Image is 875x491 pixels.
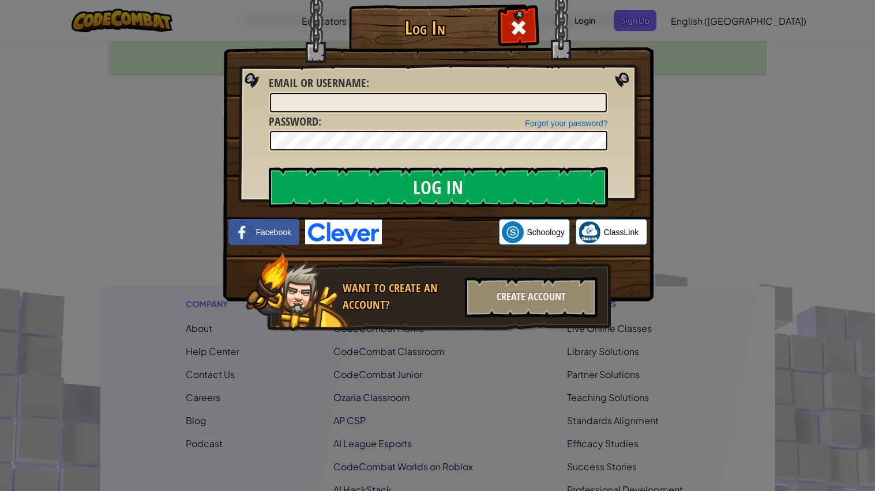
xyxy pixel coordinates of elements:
span: Password [269,114,318,129]
input: Log In [269,167,608,207]
label: : [269,75,369,92]
img: classlink-logo-small.png [579,221,600,243]
label: : [269,114,321,130]
iframe: Sign in with Google Button [382,220,499,245]
img: schoology.png [502,221,524,243]
img: facebook_small.png [231,221,253,243]
div: Want to create an account? [343,280,458,313]
span: Email or Username [269,75,366,90]
span: Schoology [527,226,564,238]
span: ClassLink [603,226,639,238]
a: Forgot your password? [525,119,607,128]
h1: Log In [352,18,499,38]
span: Facebook [256,226,291,238]
img: clever-logo-blue.png [305,220,382,244]
div: Create Account [465,277,598,318]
